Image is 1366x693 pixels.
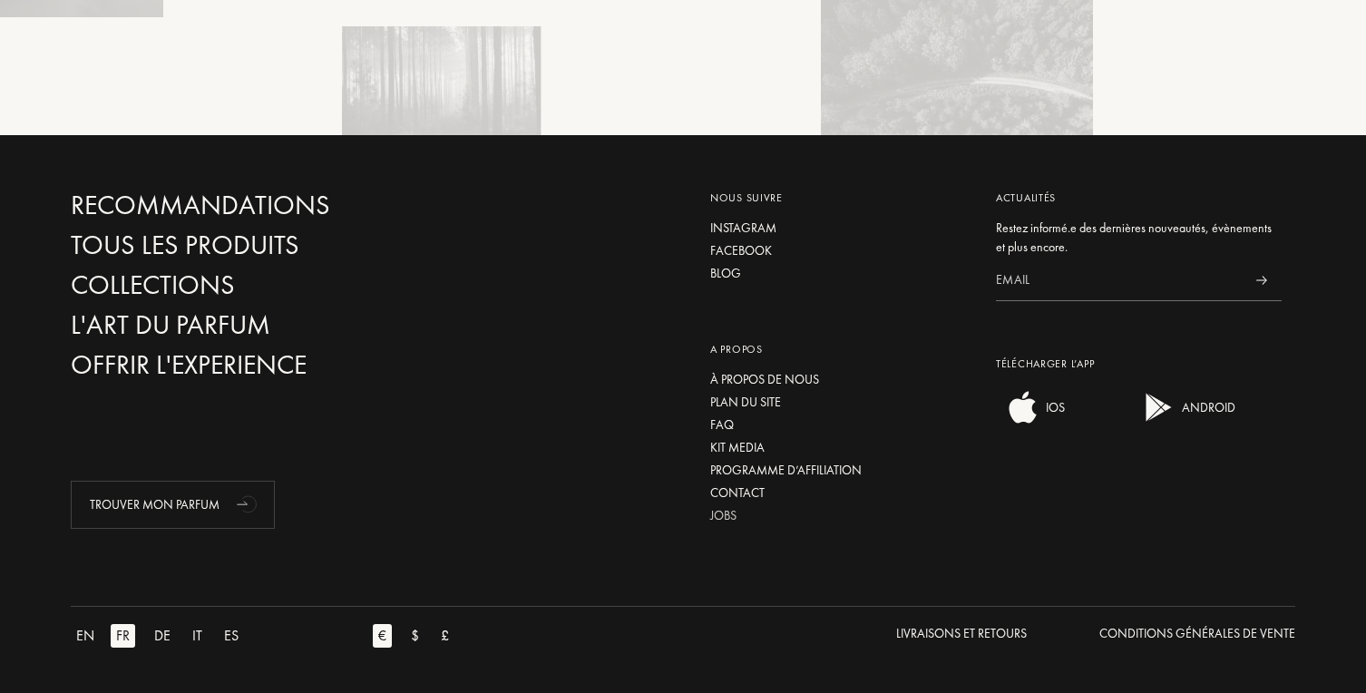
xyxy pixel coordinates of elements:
img: news_send.svg [1255,276,1267,285]
div: ANDROID [1177,389,1235,425]
div: Trouver mon parfum [71,481,275,529]
div: IT [187,624,208,648]
a: Jobs [710,506,969,525]
a: £ [435,624,465,648]
div: animation [230,485,267,522]
a: Livraisons et Retours [896,624,1027,648]
div: IOS [1041,389,1065,425]
a: Tous les produits [71,229,461,261]
a: Offrir l'experience [71,349,461,381]
div: Livraisons et Retours [896,624,1027,643]
a: Contact [710,483,969,503]
div: Télécharger L’app [996,356,1282,372]
a: Facebook [710,241,969,260]
a: Plan du site [710,393,969,412]
a: L'Art du Parfum [71,309,461,341]
div: ES [219,624,244,648]
div: Nous suivre [710,190,969,206]
img: ios app [1005,389,1041,425]
a: $ [405,624,435,648]
a: Blog [710,264,969,283]
a: ES [219,624,255,648]
a: À propos de nous [710,370,969,389]
div: Actualités [996,190,1282,206]
div: EN [71,624,100,648]
a: Recommandations [71,190,461,221]
div: $ [405,624,424,648]
a: EN [71,624,111,648]
div: Restez informé.e des dernières nouveautés, évènements et plus encore. [996,219,1282,257]
a: FAQ [710,415,969,434]
div: € [373,624,392,648]
a: Conditions Générales de Vente [1099,624,1295,648]
a: android appANDROID [1132,413,1235,429]
a: ios appIOS [996,413,1065,429]
div: Conditions Générales de Vente [1099,624,1295,643]
input: Email [996,260,1241,301]
a: € [373,624,405,648]
a: IT [187,624,219,648]
a: Programme d’affiliation [710,461,969,480]
a: DE [149,624,187,648]
a: Kit media [710,438,969,457]
div: A propos [710,341,969,357]
a: Instagram [710,219,969,238]
a: Collections [71,269,461,301]
div: FR [111,624,135,648]
div: £ [435,624,454,648]
div: DE [149,624,176,648]
a: FR [111,624,149,648]
img: android app [1141,389,1177,425]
